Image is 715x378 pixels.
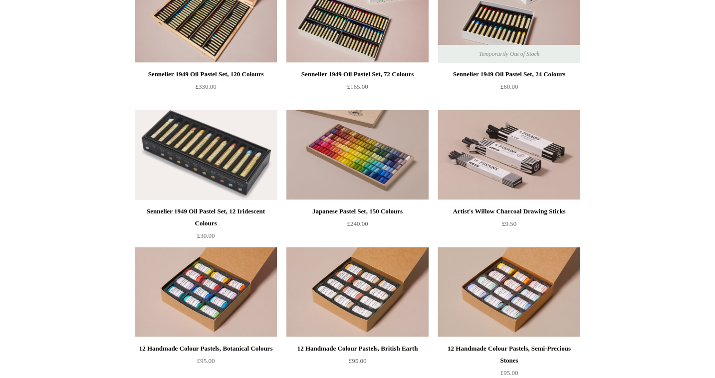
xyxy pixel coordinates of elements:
[286,110,428,200] img: Japanese Pastel Set, 150 Colours
[438,247,580,337] a: 12 Handmade Colour Pastels, Semi-Precious Stones 12 Handmade Colour Pastels, Semi-Precious Stones
[441,343,577,367] div: 12 Handmade Colour Pastels, Semi-Precious Stones
[135,110,277,200] a: Sennelier 1949 Oil Pastel Set, 12 Iridescent Colours Sennelier 1949 Oil Pastel Set, 12 Iridescent...
[289,205,426,217] div: Japanese Pastel Set, 150 Colours
[438,68,580,109] a: Sennelier 1949 Oil Pastel Set, 24 Colours £60.00
[289,343,426,355] div: 12 Handmade Colour Pastels, British Earth
[500,369,518,377] span: £95.00
[286,247,428,337] img: 12 Handmade Colour Pastels, British Earth
[138,68,274,80] div: Sennelier 1949 Oil Pastel Set, 120 Colours
[441,68,577,80] div: Sennelier 1949 Oil Pastel Set, 24 Colours
[286,247,428,337] a: 12 Handmade Colour Pastels, British Earth 12 Handmade Colour Pastels, British Earth
[197,232,215,239] span: £30.00
[500,83,518,90] span: £60.00
[349,357,367,365] span: £95.00
[438,247,580,337] img: 12 Handmade Colour Pastels, Semi-Precious Stones
[195,83,216,90] span: £330.00
[438,205,580,246] a: Artist's Willow Charcoal Drawing Sticks £9.50
[286,205,428,246] a: Japanese Pastel Set, 150 Colours £240.00
[197,357,215,365] span: £95.00
[347,220,368,227] span: £240.00
[441,205,577,217] div: Artist's Willow Charcoal Drawing Sticks
[138,205,274,229] div: Sennelier 1949 Oil Pastel Set, 12 Iridescent Colours
[135,205,277,246] a: Sennelier 1949 Oil Pastel Set, 12 Iridescent Colours £30.00
[135,247,277,337] img: 12 Handmade Colour Pastels, Botanical Colours
[438,110,580,200] img: Artist's Willow Charcoal Drawing Sticks
[135,247,277,337] a: 12 Handmade Colour Pastels, Botanical Colours Close up of the pastels to better showcase colours
[135,110,277,200] img: Sennelier 1949 Oil Pastel Set, 12 Iridescent Colours
[469,45,549,63] span: Temporarily Out of Stock
[135,68,277,109] a: Sennelier 1949 Oil Pastel Set, 120 Colours £330.00
[286,110,428,200] a: Japanese Pastel Set, 150 Colours Japanese Pastel Set, 150 Colours
[438,110,580,200] a: Artist's Willow Charcoal Drawing Sticks Artist's Willow Charcoal Drawing Sticks
[502,220,516,227] span: £9.50
[289,68,426,80] div: Sennelier 1949 Oil Pastel Set, 72 Colours
[138,343,274,355] div: 12 Handmade Colour Pastels, Botanical Colours
[347,83,368,90] span: £165.00
[286,68,428,109] a: Sennelier 1949 Oil Pastel Set, 72 Colours £165.00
